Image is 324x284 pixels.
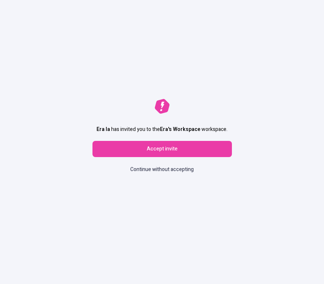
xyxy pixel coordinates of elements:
button: Accept invite [92,141,232,157]
span: Accept invite [147,145,178,153]
span: Era Ia [97,125,110,133]
a: Continue without accepting [126,163,198,176]
span: Era's Workspace [160,125,200,133]
p: has invited you to the workspace. [97,125,227,134]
